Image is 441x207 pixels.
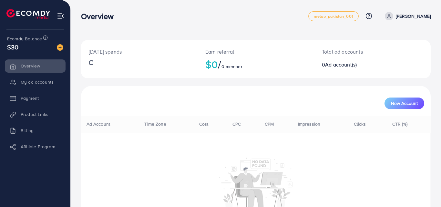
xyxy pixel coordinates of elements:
[322,62,394,68] h2: 0
[218,57,221,72] span: /
[396,12,431,20] p: [PERSON_NAME]
[89,48,190,56] p: [DATE] spends
[6,9,50,19] img: logo
[221,63,242,70] span: 0 member
[391,101,418,106] span: New Account
[314,14,353,18] span: metap_pakistan_001
[7,42,18,52] span: $30
[57,12,64,20] img: menu
[81,12,119,21] h3: Overview
[382,12,431,20] a: [PERSON_NAME]
[385,98,424,109] button: New Account
[57,44,63,51] img: image
[322,48,394,56] p: Total ad accounts
[205,58,306,70] h2: $0
[308,11,359,21] a: metap_pakistan_001
[325,61,357,68] span: Ad account(s)
[7,36,42,42] span: Ecomdy Balance
[205,48,306,56] p: Earn referral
